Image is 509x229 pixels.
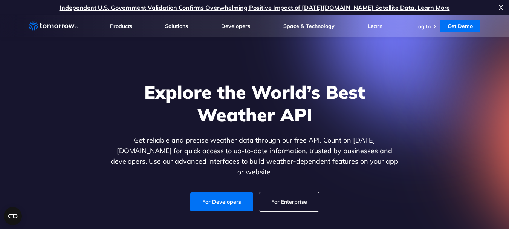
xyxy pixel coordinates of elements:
a: Independent U.S. Government Validation Confirms Overwhelming Positive Impact of [DATE][DOMAIN_NAM... [60,4,450,11]
a: For Developers [190,192,253,211]
a: Products [110,23,132,29]
a: Home link [29,20,78,32]
p: Get reliable and precise weather data through our free API. Count on [DATE][DOMAIN_NAME] for quic... [109,135,400,177]
a: Developers [221,23,250,29]
button: Open CMP widget [4,207,22,225]
a: For Enterprise [259,192,319,211]
a: Learn [368,23,382,29]
a: Log In [415,23,431,30]
a: Space & Technology [283,23,335,29]
h1: Explore the World’s Best Weather API [109,81,400,126]
a: Solutions [165,23,188,29]
a: Get Demo [440,20,480,32]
